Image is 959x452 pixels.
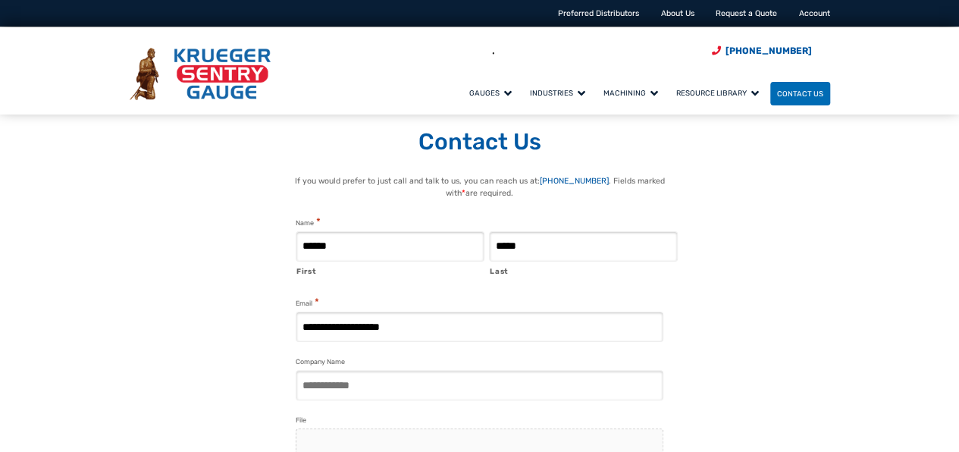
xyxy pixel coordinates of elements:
[296,356,345,368] label: Company Name
[712,44,812,58] a: Phone Number (920) 434-8860
[661,8,694,18] a: About Us
[296,415,306,426] label: File
[770,82,830,105] a: Contact Us
[490,262,678,278] label: Last
[669,80,770,106] a: Resource Library
[716,8,777,18] a: Request a Quote
[540,176,609,186] a: [PHONE_NUMBER]
[296,262,484,278] label: First
[726,46,812,56] span: [PHONE_NUMBER]
[676,89,759,97] span: Resource Library
[280,175,679,199] p: If you would prefer to just call and talk to us, you can reach us at: . Fields marked with are re...
[469,89,512,97] span: Gauges
[296,216,321,229] legend: Name
[799,8,830,18] a: Account
[603,89,658,97] span: Machining
[130,48,271,100] img: Krueger Sentry Gauge
[296,297,319,309] label: Email
[530,89,585,97] span: Industries
[523,80,597,106] a: Industries
[462,80,523,106] a: Gauges
[597,80,669,106] a: Machining
[558,8,639,18] a: Preferred Distributors
[130,128,830,157] h1: Contact Us
[777,89,823,98] span: Contact Us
